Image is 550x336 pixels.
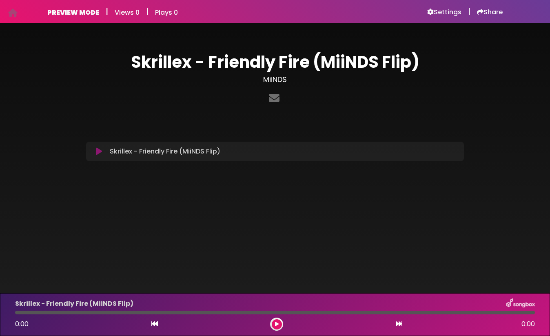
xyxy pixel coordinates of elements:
[86,52,464,72] h1: Skrillex - Friendly Fire (MiiNDS Flip)
[477,8,503,16] a: Share
[86,75,464,84] h3: MiiNDS
[155,9,178,16] h6: Plays 0
[427,8,461,16] a: Settings
[146,7,149,16] h5: |
[106,7,108,16] h5: |
[47,9,99,16] h6: PREVIEW MODE
[468,7,470,16] h5: |
[110,147,220,156] p: Skrillex - Friendly Fire (MiiNDS Flip)
[115,9,140,16] h6: Views 0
